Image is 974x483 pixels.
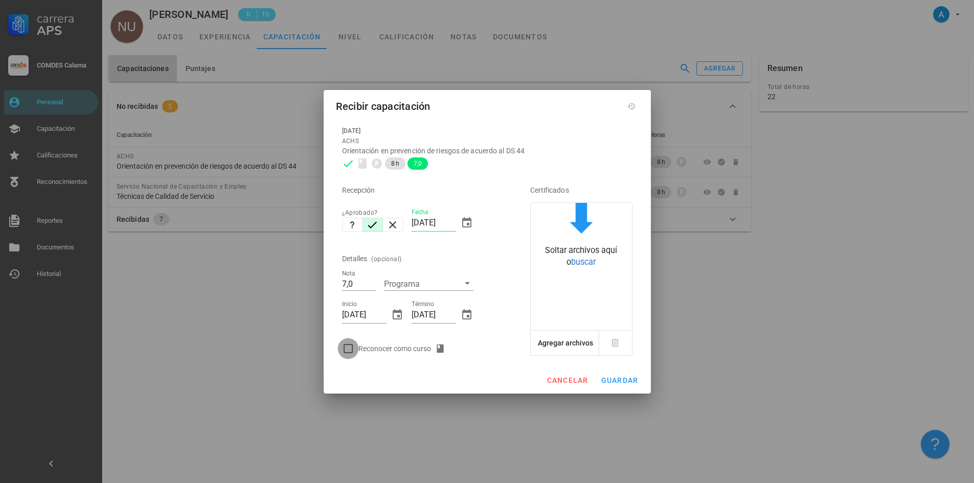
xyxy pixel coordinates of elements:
[342,126,632,136] div: [DATE]
[597,371,643,389] button: guardar
[371,254,401,264] div: (opcional)
[571,257,596,267] span: buscar
[542,371,592,389] button: cancelar
[342,178,502,202] div: Recepción
[531,245,632,268] div: Soltar archivos aquí o
[414,157,422,170] span: 7,0
[342,301,357,308] label: Inicio
[531,331,599,355] button: Agregar archivos
[535,331,596,355] button: Agregar archivos
[358,342,449,355] div: Reconocer como curso
[342,208,404,218] div: ¿Aprobado?
[342,246,368,271] div: Detalles
[531,203,632,271] button: Soltar archivos aquí obuscar
[342,146,632,155] div: Orientación en prevención de riesgos de acuerdo al DS 44
[530,178,632,202] div: Certificados
[336,98,431,114] div: Recibir capacitación
[412,301,434,308] label: Término
[342,137,359,145] span: ACHS
[601,376,639,384] span: guardar
[391,157,399,170] span: 8 h
[546,376,588,384] span: cancelar
[412,209,428,216] label: Fecha
[342,270,355,278] label: Nota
